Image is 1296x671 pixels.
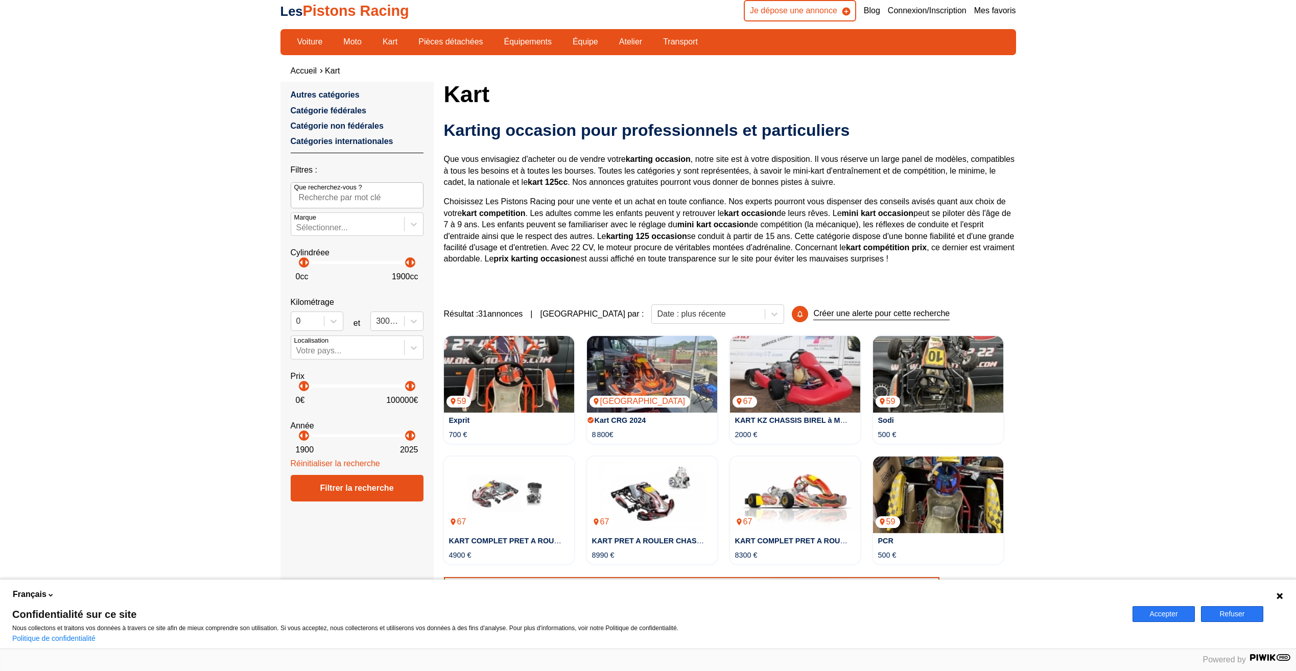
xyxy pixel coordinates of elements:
img: KART PRET A ROULER CHASSIS MAC, MOTEUR IAME 175CC SHIFTER [587,457,717,533]
strong: kart competition [462,209,525,218]
a: PCR [878,537,893,545]
a: KART COMPLET PRET A ROULER CATEGORIE KA100 [449,537,639,545]
a: Kart [376,33,404,51]
p: [GEOGRAPHIC_DATA] par : [540,308,644,320]
a: Kart CRG 2024 [595,416,646,424]
p: 59 [876,516,901,528]
input: MarqueSélectionner... [296,223,298,232]
p: et [354,318,360,329]
a: PCR59 [873,457,1003,533]
h1: Kart [444,82,1016,106]
img: KART COMPLET PRET A ROULER CATEGORIE KA100 [444,457,574,533]
a: KART PRET A ROULER CHASSIS MAC, MOTEUR IAME 175CC SHIFTER67 [587,457,717,533]
p: 2025 [400,444,418,456]
p: Localisation [294,336,329,345]
a: KART COMPLET PRET A ROULER OTK GILLARD/ROTAX MAX EVO67 [730,457,860,533]
p: Que vous envisagiez d'acheter ou de vendre votre , notre site est à votre disposition. Il vous ré... [444,154,1016,188]
p: 8990 € [592,550,615,560]
a: Pièces détachées [412,33,489,51]
a: Moto [337,33,368,51]
p: 67 [590,516,615,528]
strong: mini kart occasion [677,220,749,229]
div: Filtrer la recherche [291,475,423,501]
p: arrow_right [407,429,419,442]
p: 500 € [878,550,897,560]
p: [GEOGRAPHIC_DATA] [590,396,691,407]
span: | [530,308,532,320]
strong: kart occasion [724,209,776,218]
a: Sodi59 [873,336,1003,413]
p: arrow_right [300,429,313,442]
a: Autres catégories [291,90,360,99]
p: 1900 cc [392,271,418,282]
p: 59 [876,396,901,407]
a: KART KZ CHASSIS BIREL à MOTEUR TM Révisé à roder [735,416,931,424]
strong: karting occasion [626,155,691,163]
a: LesPistons Racing [280,3,409,19]
img: Sodi [873,336,1003,413]
p: 100000 € [386,395,418,406]
p: 500 € [878,429,897,440]
p: 67 [446,516,472,528]
a: KART PRET A ROULER CHASSIS MAC, MOTEUR IAME 175CC SHIFTER [592,537,842,545]
p: Choisissez Les Pistons Racing pour une vente et un achat en toute confiance. Nos experts pourront... [444,196,1016,265]
a: KART KZ CHASSIS BIREL à MOTEUR TM Révisé à roder67 [730,336,860,413]
p: 67 [733,516,758,528]
p: 700 € [449,429,467,440]
p: arrow_left [295,256,308,269]
p: 1900 [296,444,314,456]
a: Sodi [878,416,894,424]
input: 0 [296,317,298,326]
p: Prix [291,371,423,382]
span: Les [280,4,303,18]
a: Blog [864,5,880,16]
a: KART COMPLET PRET A ROULER CATEGORIE KA10067 [444,457,574,533]
p: 8 800€ [592,429,614,440]
p: Kilométrage [291,297,423,308]
img: KART KZ CHASSIS BIREL à MOTEUR TM Révisé à roder [730,336,860,413]
p: Nous collectons et traitons vos données à travers ce site afin de mieux comprendre son utilisatio... [12,625,1120,632]
p: arrow_left [402,256,414,269]
a: Politique de confidentialité [12,634,96,642]
p: arrow_left [295,380,308,392]
a: Mes favoris [974,5,1016,16]
a: Kart [325,66,340,75]
p: 67 [733,396,758,407]
strong: kart compétition prix [846,243,927,252]
p: Que recherchez-vous ? [294,183,362,192]
p: arrow_right [300,256,313,269]
p: arrow_left [402,429,414,442]
p: 2000 € [735,429,758,440]
p: arrow_right [407,380,419,392]
p: arrow_right [300,380,313,392]
img: KART COMPLET PRET A ROULER OTK GILLARD/ROTAX MAX EVO [730,457,860,533]
p: 0 cc [296,271,309,282]
a: Atelier [612,33,649,51]
a: Catégories internationales [291,137,393,146]
p: Année [291,420,423,432]
p: 0 € [296,395,305,406]
a: Catégorie non fédérales [291,122,384,130]
strong: prix karting occasion [493,254,576,263]
input: 300000 [376,317,378,326]
p: 4900 € [449,550,472,560]
p: arrow_right [407,256,419,269]
span: Résultat : 31 annonces [444,308,523,320]
span: Powered by [1203,655,1246,664]
input: Votre pays... [296,346,298,355]
h2: Karting occasion pour professionnels et particuliers [444,120,1016,140]
img: Kart CRG 2024 [587,336,717,413]
a: Voiture [291,33,329,51]
button: Accepter [1133,606,1195,622]
p: Créer une alerte pour cette recherche [813,308,950,320]
span: Confidentialité sur ce site [12,609,1120,619]
a: Exprit59 [444,336,574,413]
img: Exprit [444,336,574,413]
span: Français [13,589,46,600]
a: Accueil [291,66,317,75]
img: PCR [873,457,1003,533]
p: arrow_left [295,429,308,442]
p: Marque [294,213,316,222]
a: KART COMPLET PRET A ROULER [PERSON_NAME]/ROTAX MAX EVO [735,537,982,545]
